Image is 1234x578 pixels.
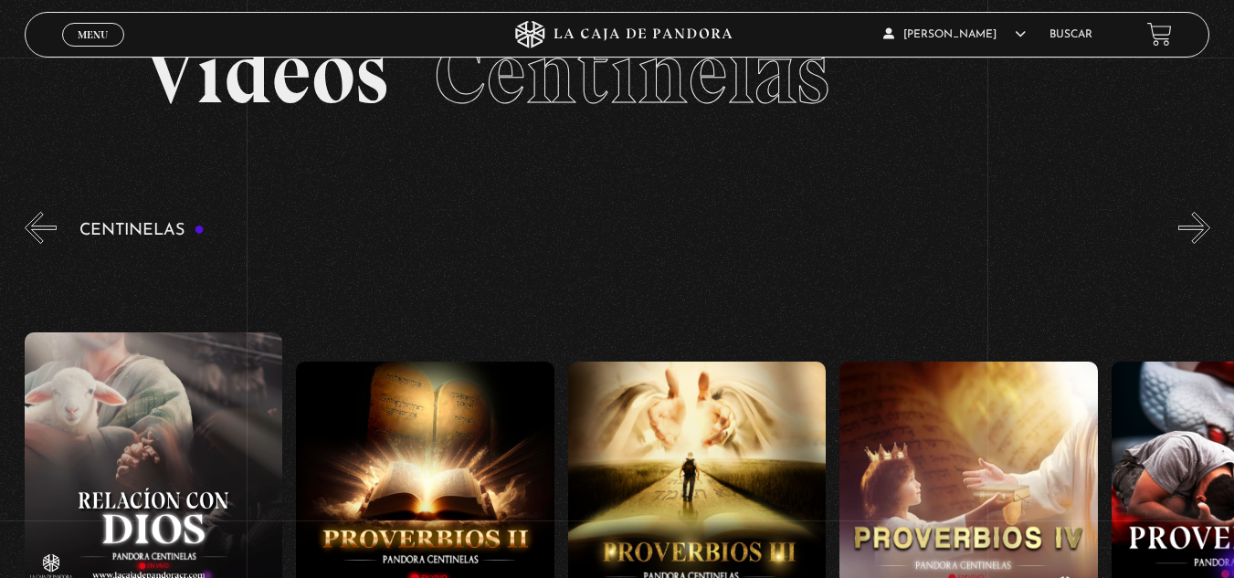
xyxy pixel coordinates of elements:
[1049,29,1092,40] a: Buscar
[143,30,1092,117] h2: Videos
[71,44,114,57] span: Cerrar
[434,21,829,125] span: Centinelas
[1147,22,1172,47] a: View your shopping cart
[79,222,205,239] h3: Centinelas
[25,212,57,244] button: Previous
[883,29,1026,40] span: [PERSON_NAME]
[1178,212,1210,244] button: Next
[78,29,108,40] span: Menu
